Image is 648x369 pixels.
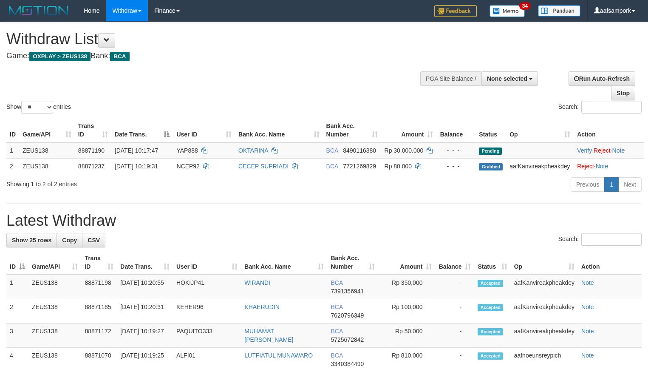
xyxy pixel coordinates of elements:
select: Showentries [21,101,53,114]
div: - - - [440,146,472,155]
td: ZEUS138 [28,275,81,299]
td: 3 [6,324,28,348]
th: Amount: activate to sort column ascending [381,118,437,142]
th: Op: activate to sort column ascending [506,118,574,142]
th: ID: activate to sort column descending [6,250,28,275]
span: 88871190 [78,147,105,154]
th: Amount: activate to sort column ascending [378,250,436,275]
th: Bank Acc. Number: activate to sort column ascending [327,250,378,275]
img: Feedback.jpg [434,5,477,17]
td: Rp 350,000 [378,275,436,299]
td: 88871172 [81,324,117,348]
th: Action [574,118,644,142]
div: - - - [440,162,472,170]
td: 88871185 [81,299,117,324]
td: · · [574,142,644,159]
td: aafKanvireakpheakdey [511,299,578,324]
td: · [574,158,644,174]
span: BCA [326,147,338,154]
div: PGA Site Balance / [420,71,481,86]
td: ZEUS138 [19,158,75,174]
th: Trans ID: activate to sort column ascending [81,250,117,275]
a: Reject [594,147,611,154]
span: BCA [326,163,338,170]
img: panduan.png [538,5,580,17]
th: Date Trans.: activate to sort column descending [111,118,173,142]
span: [DATE] 10:17:47 [115,147,158,154]
a: Note [581,279,594,286]
div: Showing 1 to 2 of 2 entries [6,176,263,188]
th: User ID: activate to sort column ascending [173,118,235,142]
td: - [435,324,474,348]
th: Game/API: activate to sort column ascending [19,118,75,142]
td: ZEUS138 [28,299,81,324]
h1: Latest Withdraw [6,212,642,229]
td: Rp 50,000 [378,324,436,348]
th: ID [6,118,19,142]
a: CECEP SUPRIADI [238,163,289,170]
span: 88871237 [78,163,105,170]
img: Button%20Memo.svg [490,5,525,17]
a: Note [581,328,594,335]
span: BCA [331,304,342,310]
a: KHAERUDIN [244,304,279,310]
th: Op: activate to sort column ascending [511,250,578,275]
span: Accepted [478,328,503,335]
th: Bank Acc. Number: activate to sort column ascending [323,118,381,142]
a: Verify [577,147,592,154]
td: HOKIJP41 [173,275,241,299]
a: MUHAMAT [PERSON_NAME] [244,328,293,343]
a: Run Auto-Refresh [569,71,635,86]
span: Pending [479,148,502,155]
span: BCA [110,52,129,61]
span: Rp 30.000.000 [385,147,424,154]
a: Next [618,177,642,192]
td: KEHER96 [173,299,241,324]
td: [DATE] 10:19:27 [117,324,173,348]
span: Accepted [478,280,503,287]
label: Show entries [6,101,71,114]
td: ZEUS138 [28,324,81,348]
a: 1 [604,177,619,192]
a: Note [581,352,594,359]
span: Grabbed [479,163,503,170]
a: OKTARINA [238,147,268,154]
a: WIRANDI [244,279,270,286]
a: Stop [611,86,635,100]
span: Copy 7391356941 to clipboard [331,288,364,295]
a: CSV [82,233,105,247]
span: Show 25 rows [12,237,51,244]
img: MOTION_logo.png [6,4,71,17]
th: Trans ID: activate to sort column ascending [75,118,111,142]
th: Date Trans.: activate to sort column ascending [117,250,173,275]
td: - [435,275,474,299]
button: None selected [481,71,538,86]
span: Copy 7721269829 to clipboard [343,163,376,170]
a: Previous [571,177,605,192]
td: [DATE] 10:20:31 [117,299,173,324]
span: OXPLAY > ZEUS138 [29,52,91,61]
span: YAP888 [176,147,198,154]
input: Search: [581,101,642,114]
label: Search: [558,233,642,246]
td: - [435,299,474,324]
td: PAQUITO333 [173,324,241,348]
th: Bank Acc. Name: activate to sort column ascending [241,250,327,275]
td: 2 [6,158,19,174]
h4: Game: Bank: [6,52,424,60]
span: None selected [487,75,527,82]
td: [DATE] 10:20:55 [117,275,173,299]
span: BCA [331,279,342,286]
td: Rp 100,000 [378,299,436,324]
a: Reject [577,163,594,170]
a: LUTFIATUL MUNAWARO [244,352,313,359]
a: Note [581,304,594,310]
th: Action [578,250,642,275]
label: Search: [558,101,642,114]
th: User ID: activate to sort column ascending [173,250,241,275]
span: [DATE] 10:19:31 [115,163,158,170]
td: aafKanvireakpheakdey [511,324,578,348]
span: BCA [331,352,342,359]
span: CSV [88,237,100,244]
th: Bank Acc. Name: activate to sort column ascending [235,118,323,142]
